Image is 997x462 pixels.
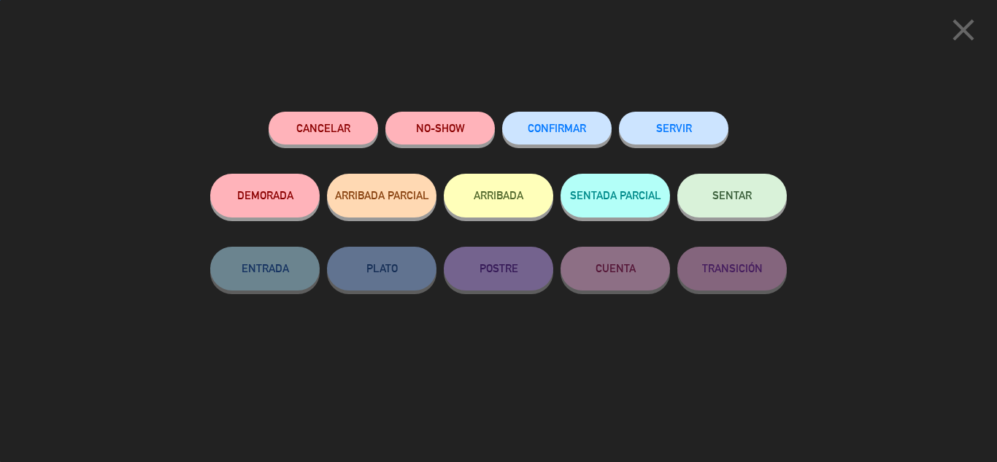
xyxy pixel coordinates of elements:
[327,247,436,290] button: PLATO
[327,174,436,217] button: ARRIBADA PARCIAL
[210,247,320,290] button: ENTRADA
[210,174,320,217] button: DEMORADA
[619,112,728,145] button: SERVIR
[941,11,986,54] button: close
[561,247,670,290] button: CUENTA
[444,247,553,290] button: POSTRE
[335,189,429,201] span: ARRIBADA PARCIAL
[677,247,787,290] button: TRANSICIÓN
[385,112,495,145] button: NO-SHOW
[444,174,553,217] button: ARRIBADA
[677,174,787,217] button: SENTAR
[561,174,670,217] button: SENTADA PARCIAL
[945,12,982,48] i: close
[502,112,612,145] button: CONFIRMAR
[712,189,752,201] span: SENTAR
[528,122,586,134] span: CONFIRMAR
[269,112,378,145] button: Cancelar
